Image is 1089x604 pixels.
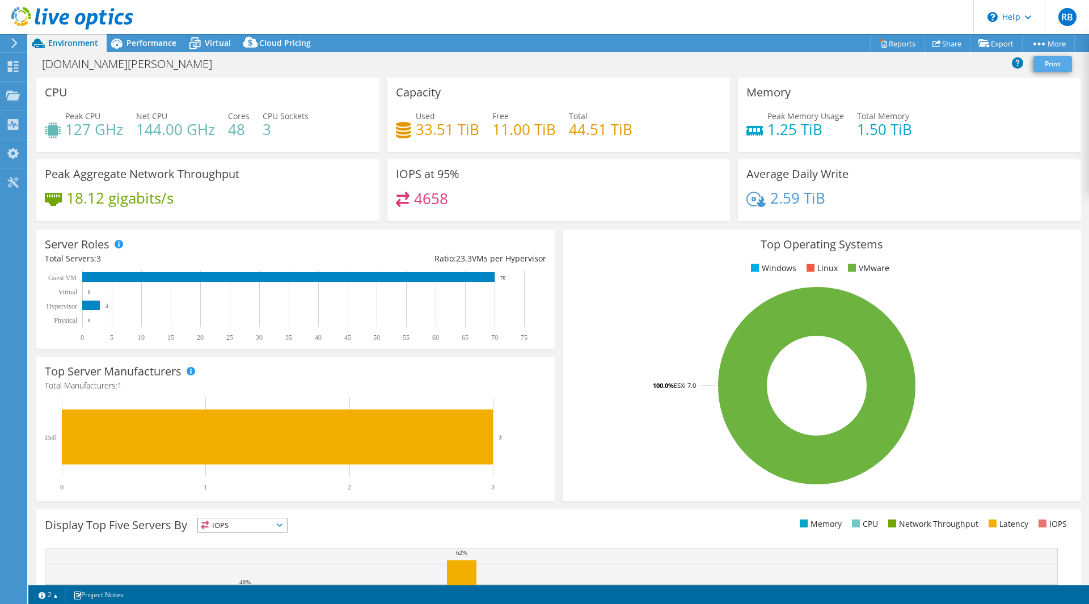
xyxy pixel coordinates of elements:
[499,434,502,441] text: 3
[263,111,309,121] span: CPU Sockets
[259,37,311,48] span: Cloud Pricing
[987,12,998,22] svg: \n
[45,434,57,442] text: Dell
[239,578,251,585] text: 46%
[263,123,309,136] h4: 3
[456,253,472,264] span: 23.3
[105,303,108,309] text: 3
[970,35,1023,52] a: Export
[396,86,441,99] h3: Capacity
[857,111,909,121] span: Total Memory
[45,365,181,378] h3: Top Server Manufacturers
[653,381,674,390] tspan: 100.0%
[1058,8,1077,26] span: RB
[45,238,109,251] h3: Server Roles
[47,302,77,310] text: Hypervisor
[770,192,825,204] h4: 2.59 TiB
[198,518,287,532] span: IOPS
[296,252,546,265] div: Ratio: VMs per Hypervisor
[456,549,467,556] text: 62%
[110,333,113,341] text: 5
[416,111,435,121] span: Used
[857,123,912,136] h4: 1.50 TiB
[96,253,101,264] span: 3
[674,381,696,390] tspan: ESXi 7.0
[60,483,64,491] text: 0
[136,123,215,136] h4: 144.00 GHz
[849,518,878,530] li: CPU
[569,111,588,121] span: Total
[885,518,978,530] li: Network Throughput
[45,379,546,392] h4: Total Manufacturers:
[870,35,925,52] a: Reports
[804,262,838,274] li: Linux
[66,192,174,204] h4: 18.12 gigabits/s
[45,168,239,180] h3: Peak Aggregate Network Throughput
[31,588,66,602] a: 2
[414,192,448,205] h4: 4658
[45,252,296,265] div: Total Servers:
[1022,35,1075,52] a: More
[204,483,207,491] text: 1
[48,37,98,48] span: Environment
[138,333,145,341] text: 10
[315,333,322,341] text: 40
[500,275,506,281] text: 70
[88,318,91,323] text: 0
[37,58,230,70] h1: [DOMAIN_NAME][PERSON_NAME]
[65,111,100,121] span: Peak CPU
[48,274,77,282] text: Guest VM
[797,518,842,530] li: Memory
[256,333,263,341] text: 30
[58,288,78,296] text: Virtual
[65,123,123,136] h4: 127 GHz
[492,123,556,136] h4: 11.00 TiB
[228,111,250,121] span: Cores
[205,37,231,48] span: Virtual
[1036,518,1067,530] li: IOPS
[81,333,84,341] text: 0
[396,168,459,180] h3: IOPS at 95%
[767,123,844,136] h4: 1.25 TiB
[136,111,167,121] span: Net CPU
[285,333,292,341] text: 35
[462,333,468,341] text: 65
[924,35,970,52] a: Share
[416,123,479,136] h4: 33.51 TiB
[767,111,844,121] span: Peak Memory Usage
[571,238,1073,251] h3: Top Operating Systems
[521,333,527,341] text: 75
[432,333,439,341] text: 60
[373,333,380,341] text: 50
[344,333,351,341] text: 45
[569,123,632,136] h4: 44.51 TiB
[1033,56,1072,72] a: Print
[845,262,889,274] li: VMware
[228,123,250,136] h4: 48
[117,380,122,391] span: 1
[167,333,174,341] text: 15
[492,111,509,121] span: Free
[126,37,176,48] span: Performance
[746,168,849,180] h3: Average Daily Write
[226,333,233,341] text: 25
[65,588,132,602] a: Project Notes
[54,316,77,324] text: Physical
[403,333,410,341] text: 55
[491,333,498,341] text: 70
[88,289,91,295] text: 0
[348,483,351,491] text: 2
[45,86,67,99] h3: CPU
[986,518,1028,530] li: Latency
[748,262,796,274] li: Windows
[491,483,495,491] text: 3
[746,86,791,99] h3: Memory
[197,333,204,341] text: 20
